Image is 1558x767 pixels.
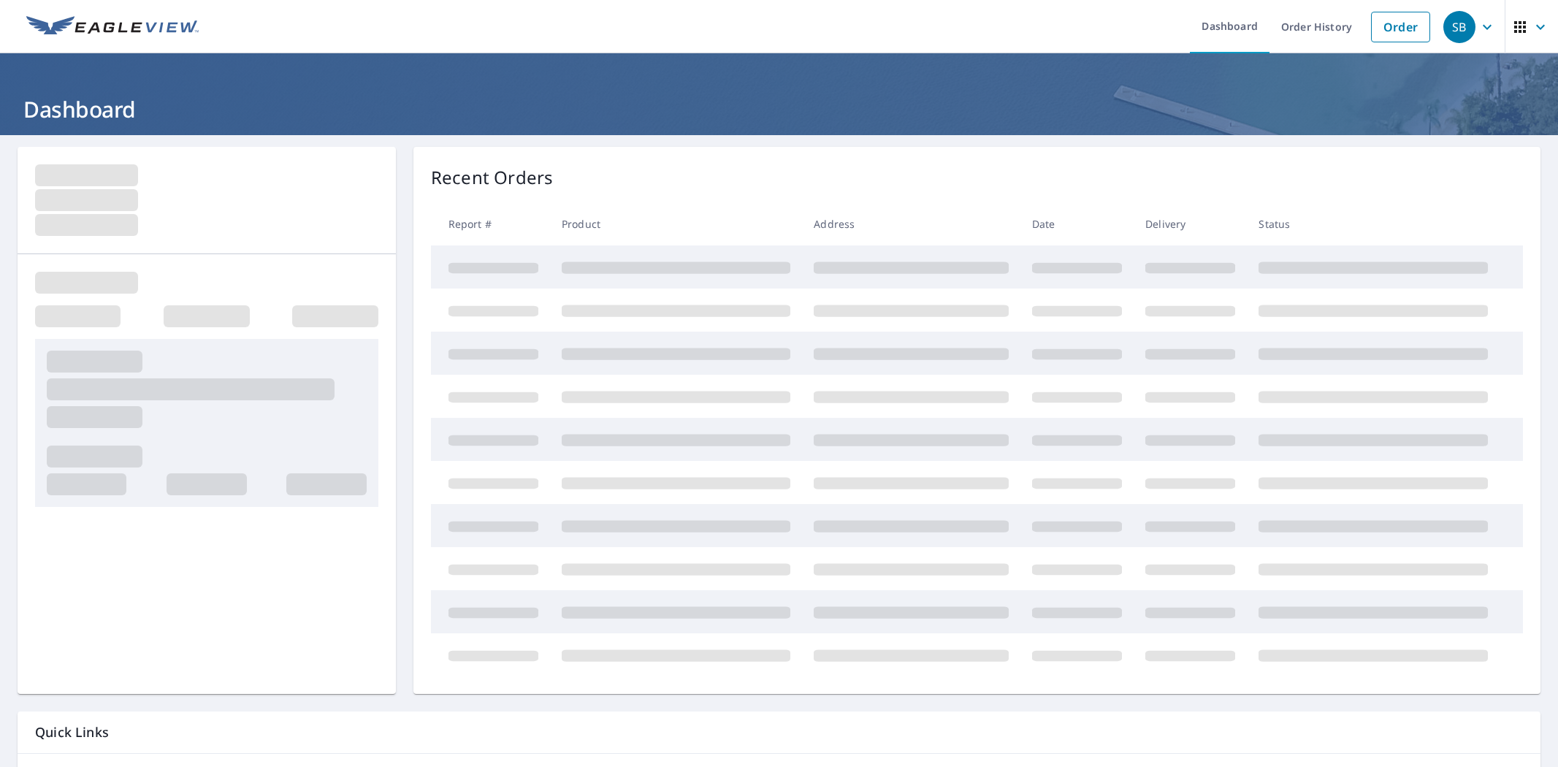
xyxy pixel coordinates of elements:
[1020,202,1134,245] th: Date
[802,202,1020,245] th: Address
[35,723,1523,741] p: Quick Links
[1443,11,1475,43] div: SB
[18,94,1540,124] h1: Dashboard
[26,16,199,38] img: EV Logo
[1371,12,1430,42] a: Order
[1247,202,1500,245] th: Status
[431,164,554,191] p: Recent Orders
[431,202,550,245] th: Report #
[1134,202,1247,245] th: Delivery
[550,202,802,245] th: Product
